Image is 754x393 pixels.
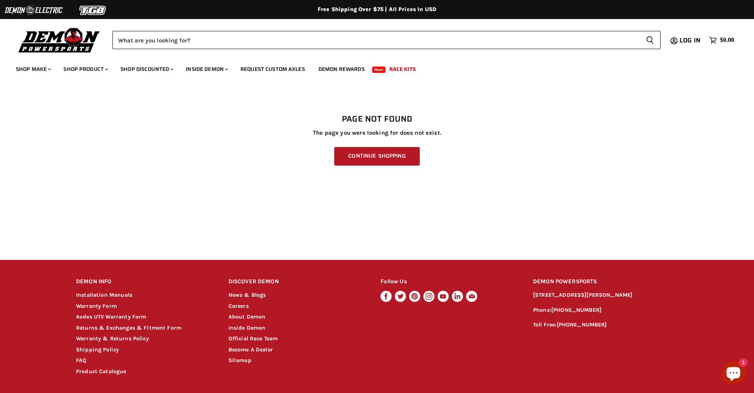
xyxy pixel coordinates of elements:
form: Product [112,31,661,49]
span: Log in [680,35,701,45]
a: Warranty & Returns Policy [76,335,149,342]
a: News & Blogs [228,292,266,298]
p: The page you were looking for does not exist. [76,130,678,136]
a: $0.00 [705,34,738,46]
inbox-online-store-chat: Shopify online store chat [719,361,748,387]
a: Shipping Policy [76,346,119,353]
h2: DEMON POWERSPORTS [533,273,678,291]
p: Phone: [533,306,678,315]
ul: Main menu [10,58,732,77]
a: Returns & Exchanges & Fitment Form [76,324,181,331]
span: New! [372,67,386,73]
h2: DEMON INFO [76,273,213,291]
a: Sitemap [228,357,251,364]
a: Inside Demon [180,61,233,77]
a: Careers [228,303,249,309]
a: [PHONE_NUMBER] [557,321,607,328]
a: Become A Dealer [228,346,273,353]
h1: Page not found [76,114,678,124]
img: Demon Powersports [16,26,103,54]
a: Shop Make [10,61,56,77]
a: Shop Product [57,61,113,77]
p: Toll Free: [533,321,678,330]
a: Continue Shopping [334,147,419,166]
a: Demon Rewards [312,61,371,77]
h2: Follow Us [381,273,518,291]
button: Search [640,31,661,49]
h2: DISCOVER DEMON [228,273,366,291]
p: [STREET_ADDRESS][PERSON_NAME] [533,291,678,300]
a: Installation Manuals [76,292,132,298]
input: Search [112,31,640,49]
a: Log in [676,37,705,44]
a: Race Kits [383,61,422,77]
a: Shop Discounted [114,61,178,77]
a: Aodes UTV Warranty Form [76,313,146,320]
a: Product Catalogue [76,368,126,375]
img: Demon Electric Logo 2 [4,3,63,18]
span: $0.00 [720,36,734,44]
img: TGB Logo 2 [63,3,123,18]
a: FAQ [76,357,86,364]
a: [PHONE_NUMBER] [551,307,602,313]
a: Inside Demon [228,324,266,331]
a: Request Custom Axles [234,61,311,77]
a: Official Race Team [228,335,278,342]
div: Free Shipping Over $75 | All Prices In USD [60,6,694,13]
a: About Demon [228,313,266,320]
a: Warranty Form [76,303,117,309]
